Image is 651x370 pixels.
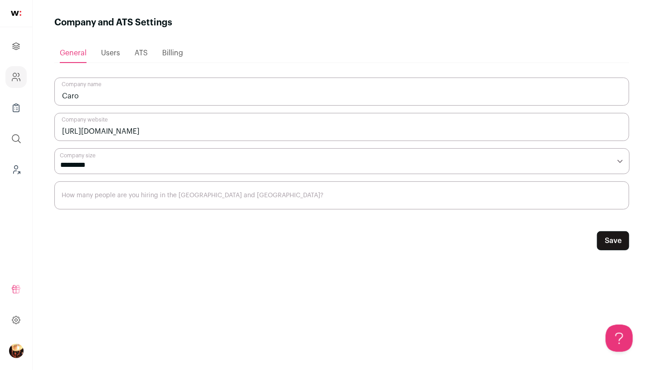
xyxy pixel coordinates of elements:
span: Billing [162,49,183,57]
iframe: Help Scout Beacon - Open [606,325,633,352]
img: 473170-medium_jpg [9,344,24,358]
button: Save [597,231,629,250]
span: Users [101,49,120,57]
span: General [60,49,87,57]
img: wellfound-shorthand-0d5821cbd27db2630d0214b213865d53afaa358527fdda9d0ea32b1df1b89c2c.svg [11,11,21,16]
span: ATS [135,49,148,57]
a: Company and ATS Settings [5,66,27,88]
a: Leads (Backoffice) [5,159,27,180]
input: Company website [54,113,629,141]
a: Projects [5,35,27,57]
a: Users [101,44,120,62]
a: ATS [135,44,148,62]
a: Company Lists [5,97,27,119]
button: Open dropdown [9,344,24,358]
h1: Company and ATS Settings [54,16,172,29]
input: Company name [54,78,629,106]
input: How many people are you hiring in the US and Canada? [54,181,629,209]
a: Billing [162,44,183,62]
